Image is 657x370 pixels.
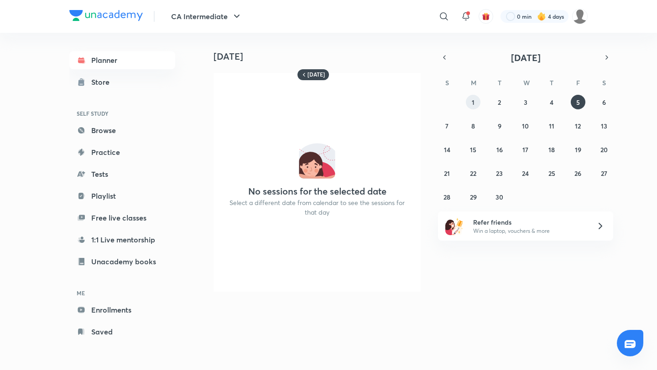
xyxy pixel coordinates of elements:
a: Practice [69,143,175,161]
abbr: September 28, 2025 [443,193,450,201]
abbr: September 3, 2025 [524,98,527,107]
button: September 18, 2025 [544,142,559,157]
abbr: September 27, 2025 [601,169,607,178]
abbr: September 19, 2025 [575,145,581,154]
abbr: September 11, 2025 [549,122,554,130]
abbr: September 10, 2025 [522,122,529,130]
a: 1:1 Live mentorship [69,231,175,249]
button: September 21, 2025 [440,166,454,180]
h4: No sessions for the selected date [248,186,386,197]
abbr: September 26, 2025 [574,169,581,178]
abbr: September 16, 2025 [496,145,503,154]
h6: SELF STUDY [69,106,175,121]
abbr: September 20, 2025 [600,145,608,154]
abbr: September 30, 2025 [495,193,503,201]
abbr: September 2, 2025 [498,98,501,107]
span: [DATE] [511,51,541,64]
a: Saved [69,323,175,341]
abbr: Monday [471,78,476,87]
abbr: Tuesday [498,78,501,87]
button: September 15, 2025 [466,142,480,157]
button: September 23, 2025 [492,166,507,180]
button: September 24, 2025 [518,166,533,180]
button: September 11, 2025 [544,118,559,133]
abbr: Saturday [602,78,606,87]
h6: Refer friends [473,217,585,227]
p: Win a laptop, vouchers & more [473,227,585,235]
a: Playlist [69,187,175,205]
a: Store [69,73,175,91]
button: [DATE] [451,51,600,64]
button: September 2, 2025 [492,95,507,109]
abbr: September 24, 2025 [522,169,529,178]
abbr: September 21, 2025 [444,169,450,178]
button: September 12, 2025 [571,118,585,133]
a: Browse [69,121,175,139]
h6: ME [69,285,175,301]
abbr: September 23, 2025 [496,169,503,178]
abbr: September 7, 2025 [445,122,448,130]
button: September 16, 2025 [492,142,507,157]
button: September 25, 2025 [544,166,559,180]
h4: [DATE] [214,51,428,62]
button: September 10, 2025 [518,118,533,133]
button: September 19, 2025 [571,142,585,157]
abbr: September 15, 2025 [470,145,476,154]
div: Store [91,77,115,87]
abbr: September 17, 2025 [522,145,528,154]
img: Company Logo [69,10,143,21]
abbr: September 12, 2025 [575,122,581,130]
abbr: September 13, 2025 [601,122,607,130]
abbr: Sunday [445,78,449,87]
a: Tests [69,165,175,183]
button: September 13, 2025 [597,118,611,133]
abbr: September 8, 2025 [471,122,475,130]
h6: [DATE] [308,71,325,78]
button: September 14, 2025 [440,142,454,157]
abbr: Friday [576,78,580,87]
button: September 28, 2025 [440,190,454,204]
abbr: Thursday [550,78,553,87]
button: September 5, 2025 [571,95,585,109]
abbr: September 9, 2025 [498,122,501,130]
button: September 3, 2025 [518,95,533,109]
abbr: September 5, 2025 [576,98,580,107]
button: September 17, 2025 [518,142,533,157]
img: Jyoti [572,9,588,24]
abbr: September 6, 2025 [602,98,606,107]
img: No events [299,142,335,179]
button: September 20, 2025 [597,142,611,157]
abbr: September 29, 2025 [470,193,477,201]
button: September 27, 2025 [597,166,611,180]
a: Free live classes [69,209,175,227]
button: September 6, 2025 [597,95,611,109]
img: streak [537,12,546,21]
abbr: September 25, 2025 [548,169,555,178]
abbr: September 18, 2025 [548,145,555,154]
button: September 1, 2025 [466,95,480,109]
abbr: September 4, 2025 [550,98,553,107]
button: September 30, 2025 [492,190,507,204]
button: September 29, 2025 [466,190,480,204]
button: September 9, 2025 [492,118,507,133]
button: September 4, 2025 [544,95,559,109]
abbr: September 22, 2025 [470,169,476,178]
button: avatar [479,9,493,24]
a: Planner [69,51,175,69]
button: CA Intermediate [166,7,248,26]
button: September 7, 2025 [440,118,454,133]
button: September 8, 2025 [466,118,480,133]
a: Unacademy books [69,252,175,271]
abbr: Wednesday [523,78,530,87]
p: Select a different date from calendar to see the sessions for that day [224,198,410,217]
a: Enrollments [69,301,175,319]
abbr: September 1, 2025 [472,98,474,107]
button: September 22, 2025 [466,166,480,180]
img: avatar [482,12,490,21]
button: September 26, 2025 [571,166,585,180]
a: Company Logo [69,10,143,23]
abbr: September 14, 2025 [444,145,450,154]
img: referral [445,217,464,235]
